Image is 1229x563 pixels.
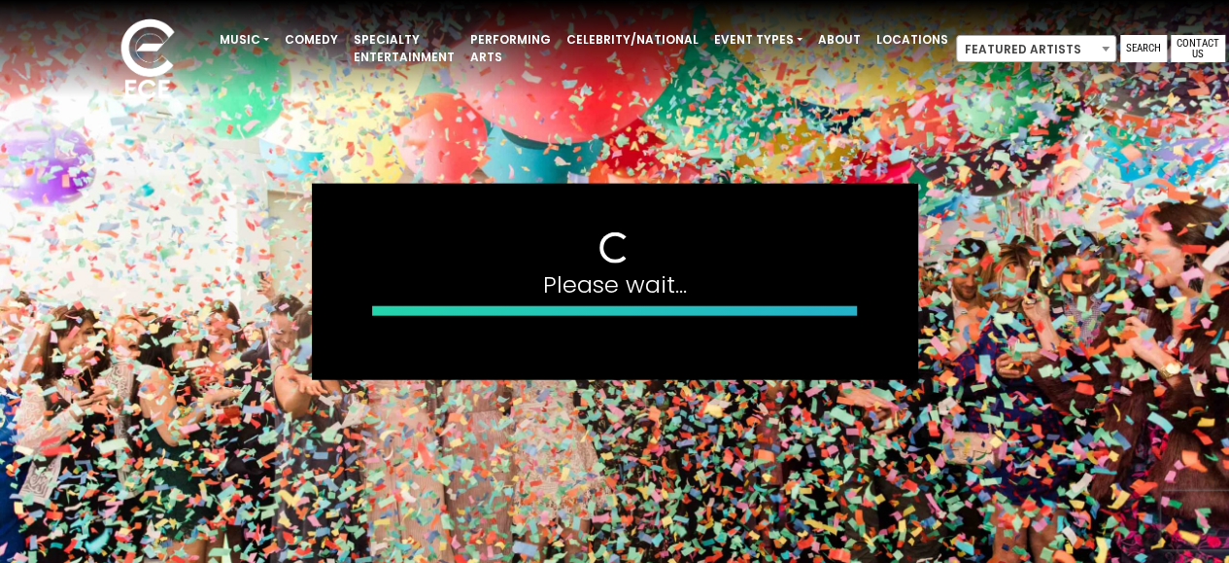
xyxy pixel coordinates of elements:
img: ece_new_logo_whitev2-1.png [99,14,196,108]
span: Featured Artists [957,36,1115,63]
a: Contact Us [1171,35,1225,62]
a: Comedy [277,23,346,56]
a: Performing Arts [462,23,559,74]
a: Event Types [706,23,810,56]
span: Featured Artists [956,35,1116,62]
a: Music [212,23,277,56]
a: Locations [869,23,956,56]
a: Search [1120,35,1167,62]
h4: Please wait... [372,270,858,299]
a: Celebrity/National [559,23,706,56]
a: About [810,23,869,56]
a: Specialty Entertainment [346,23,462,74]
